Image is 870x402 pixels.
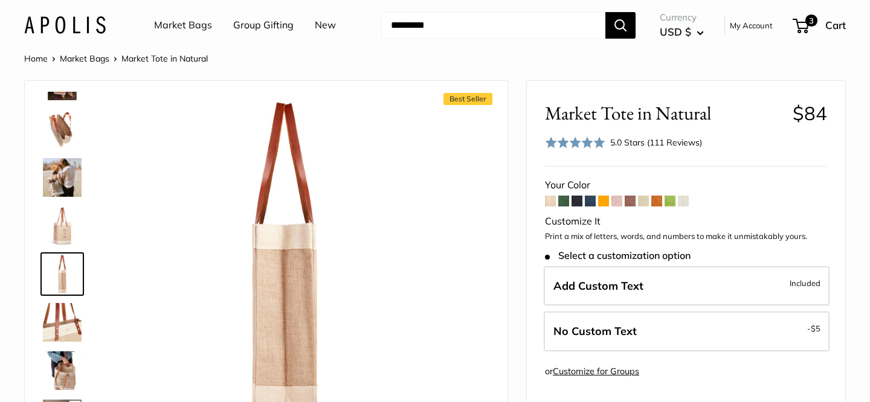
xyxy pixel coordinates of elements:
[794,16,846,35] a: 3 Cart
[660,25,691,38] span: USD $
[60,53,109,64] a: Market Bags
[553,279,643,293] span: Add Custom Text
[807,321,820,336] span: -
[40,204,84,247] a: Market Tote in Natural
[545,250,691,261] span: Select a customization option
[545,102,784,124] span: Market Tote in Natural
[825,19,846,31] span: Cart
[121,53,208,64] span: Market Tote in Natural
[40,349,84,392] a: description_Inner pocket good for daily drivers.
[154,16,212,34] a: Market Bags
[43,158,82,197] img: Market Tote in Natural
[790,276,820,290] span: Included
[660,9,704,26] span: Currency
[544,266,830,306] label: Add Custom Text
[805,14,817,27] span: 3
[605,12,636,39] button: Search
[43,351,82,390] img: description_Inner pocket good for daily drivers.
[381,12,605,39] input: Search...
[43,255,82,293] img: Market Tote in Natural
[553,324,637,338] span: No Custom Text
[24,51,208,66] nav: Breadcrumb
[545,176,827,194] div: Your Color
[610,136,702,149] div: 5.0 Stars (111 Reviews)
[545,231,827,243] p: Print a mix of letters, words, and numbers to make it unmistakably yours.
[40,156,84,199] a: Market Tote in Natural
[24,53,48,64] a: Home
[24,16,106,34] img: Apolis
[40,301,84,344] a: description_The red cross stitch represents our standard for quality and craftsmanship.
[43,303,82,342] img: description_The red cross stitch represents our standard for quality and craftsmanship.
[545,212,827,231] div: Customize It
[545,363,639,380] div: or
[40,107,84,151] a: description_Water resistant inner liner.
[40,252,84,296] a: Market Tote in Natural
[315,16,336,34] a: New
[43,110,82,148] img: description_Water resistant inner liner.
[443,93,492,105] span: Best Seller
[793,101,827,125] span: $84
[544,311,830,351] label: Leave Blank
[545,134,702,152] div: 5.0 Stars (111 Reviews)
[43,206,82,245] img: Market Tote in Natural
[730,18,773,33] a: My Account
[660,22,704,42] button: USD $
[811,324,820,333] span: $5
[233,16,294,34] a: Group Gifting
[553,366,639,377] a: Customize for Groups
